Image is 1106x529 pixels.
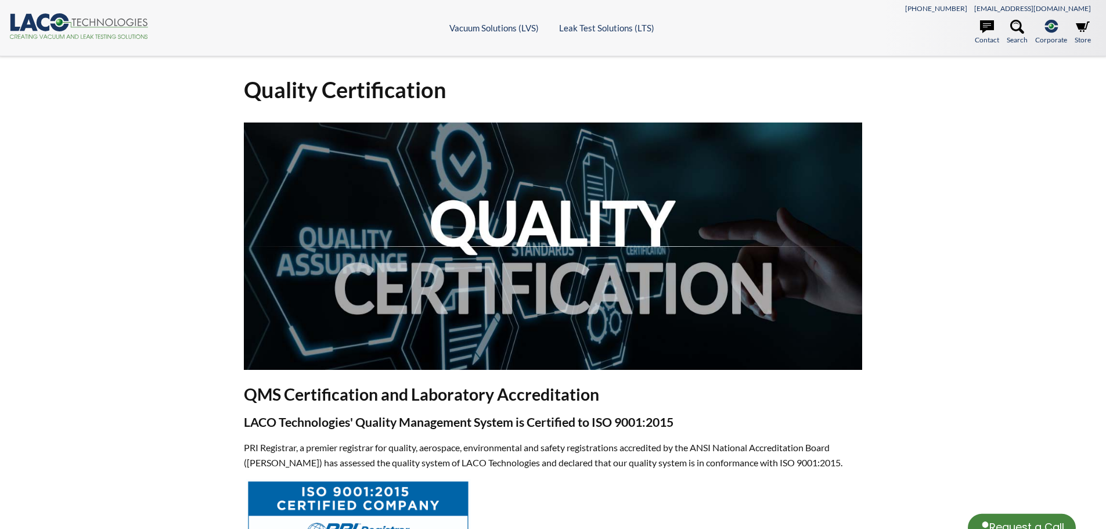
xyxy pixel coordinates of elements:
[559,23,654,33] a: Leak Test Solutions (LTS)
[1007,20,1028,45] a: Search
[1075,20,1091,45] a: Store
[244,384,863,405] h2: QMS Certification and Laboratory Accreditation
[244,415,863,431] h3: LACO Technologies' Quality Management System is Certified to ISO 9001:2015
[244,123,863,370] img: Quality Certification header
[975,20,999,45] a: Contact
[1035,34,1067,45] span: Corporate
[244,440,863,470] p: PRI Registrar, a premier registrar for quality, aerospace, environmental and safety registrations...
[449,23,539,33] a: Vacuum Solutions (LVS)
[974,4,1091,13] a: [EMAIL_ADDRESS][DOMAIN_NAME]
[905,4,967,13] a: [PHONE_NUMBER]
[244,75,863,104] h1: Quality Certification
